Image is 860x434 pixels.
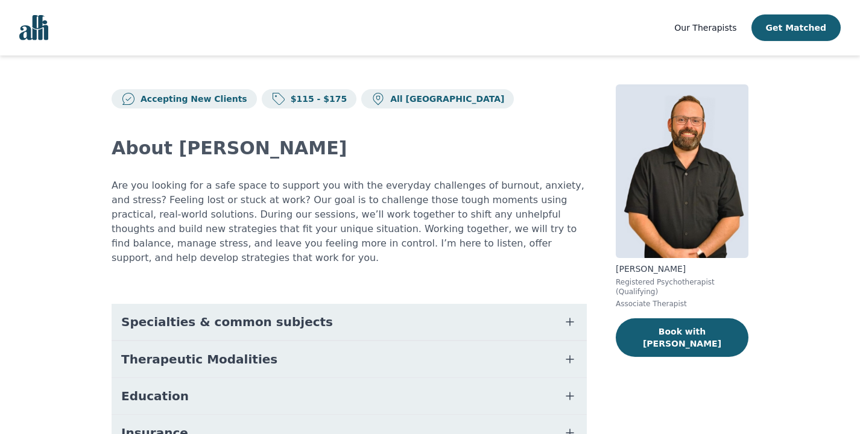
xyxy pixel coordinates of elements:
[112,378,587,414] button: Education
[112,137,587,159] h2: About [PERSON_NAME]
[112,341,587,377] button: Therapeutic Modalities
[616,263,748,275] p: [PERSON_NAME]
[136,93,247,105] p: Accepting New Clients
[112,178,587,265] p: Are you looking for a safe space to support you with the everyday challenges of burnout, anxiety,...
[616,299,748,309] p: Associate Therapist
[121,313,333,330] span: Specialties & common subjects
[616,84,748,258] img: Josh_Cadieux
[616,318,748,357] button: Book with [PERSON_NAME]
[751,14,841,41] button: Get Matched
[674,20,736,35] a: Our Therapists
[121,388,189,404] span: Education
[616,277,748,297] p: Registered Psychotherapist (Qualifying)
[674,23,736,33] span: Our Therapists
[385,93,504,105] p: All [GEOGRAPHIC_DATA]
[121,351,277,368] span: Therapeutic Modalities
[112,304,587,340] button: Specialties & common subjects
[19,15,48,40] img: alli logo
[286,93,347,105] p: $115 - $175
